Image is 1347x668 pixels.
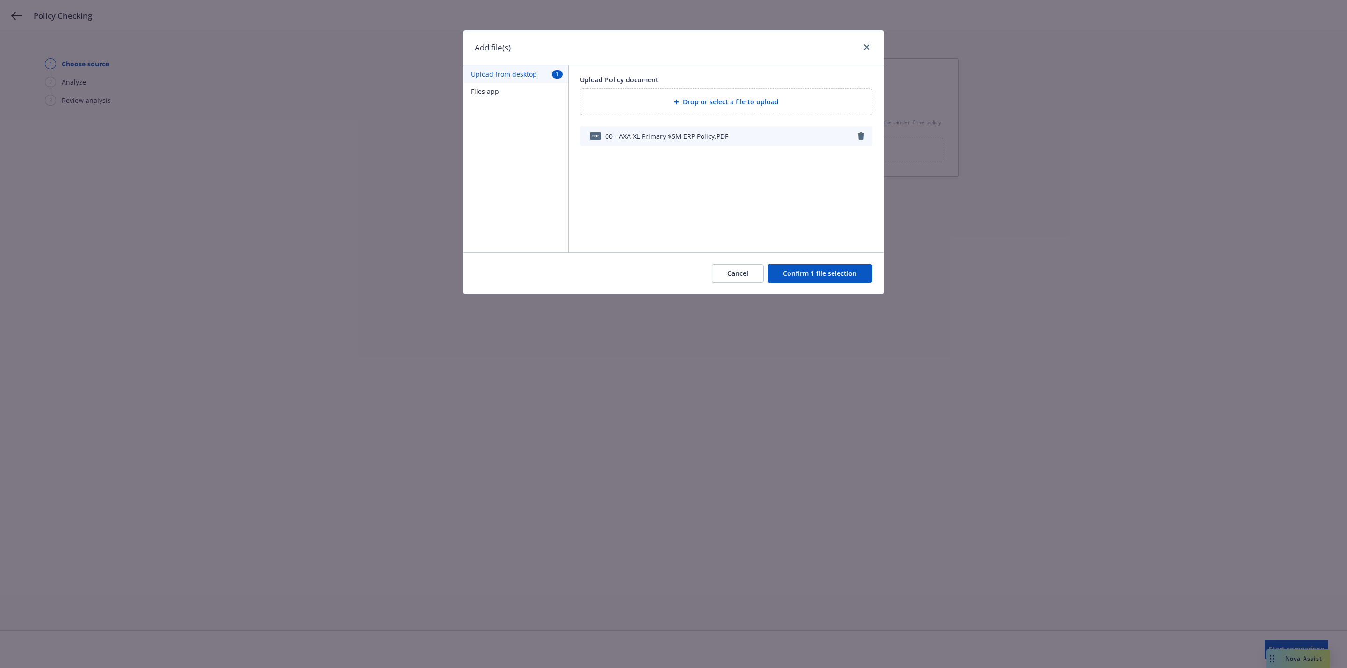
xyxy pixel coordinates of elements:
span: 1 [552,70,563,78]
span: PDF [590,132,601,139]
h1: Add file(s) [475,42,511,54]
button: Confirm 1 file selection [768,264,872,283]
button: Cancel [712,264,764,283]
a: close [861,42,872,53]
div: Drop or select a file to upload [580,88,872,115]
div: Upload Policy document [580,75,872,85]
span: Drop or select a file to upload [683,97,779,107]
span: 00 - AXA XL Primary $5M ERP Policy.PDF [605,131,728,141]
button: Files app [463,83,568,100]
button: Upload from desktop1 [463,65,568,83]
